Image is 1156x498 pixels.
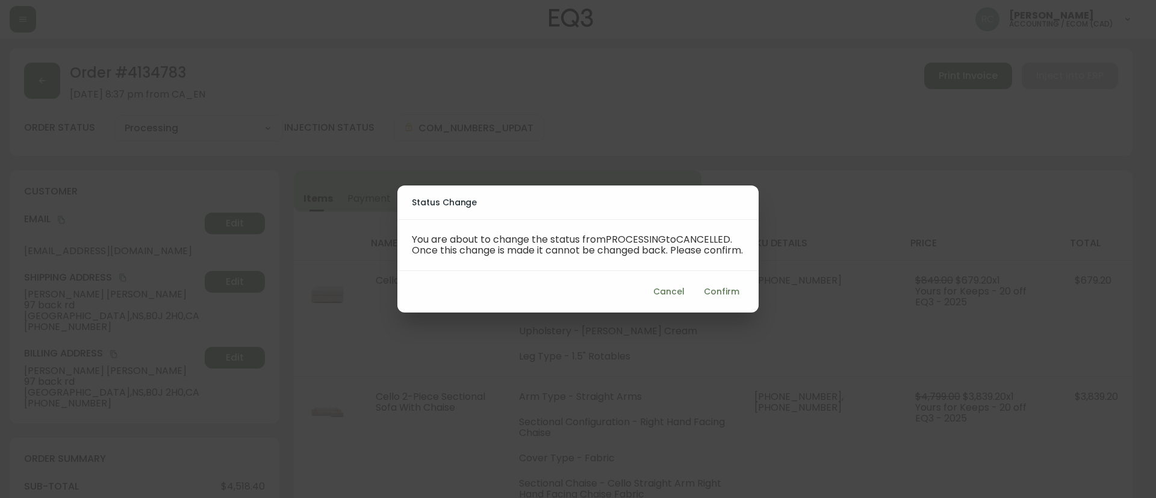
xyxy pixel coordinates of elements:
button: Confirm [699,281,744,303]
button: Cancel [648,281,689,303]
span: Confirm [704,284,739,299]
span: Cancel [653,284,685,299]
h2: Status Change [412,195,744,210]
p: You are about to change the status from PROCESSING to CANCELLED . Once this change is made it can... [412,234,744,256]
